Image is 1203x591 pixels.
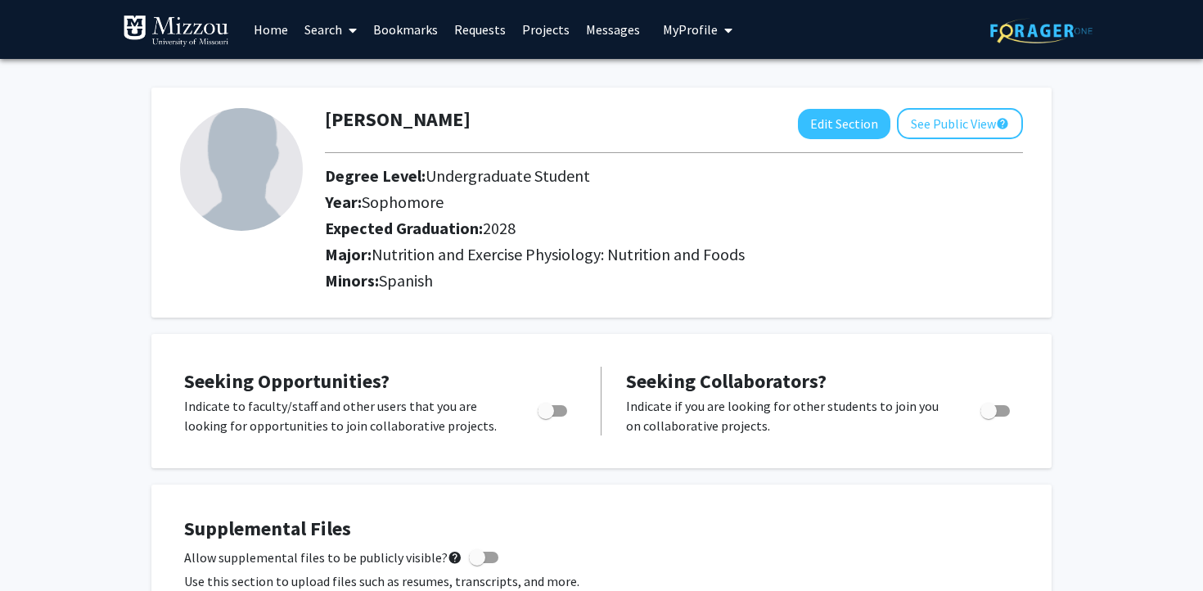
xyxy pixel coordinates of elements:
[184,517,1019,541] h4: Supplemental Files
[365,1,446,58] a: Bookmarks
[996,114,1009,133] mat-icon: help
[483,218,516,238] span: 2028
[296,1,365,58] a: Search
[531,396,576,421] div: Toggle
[897,108,1023,139] button: See Public View
[246,1,296,58] a: Home
[514,1,578,58] a: Projects
[325,219,948,238] h2: Expected Graduation:
[184,368,390,394] span: Seeking Opportunities?
[325,166,948,186] h2: Degree Level:
[184,571,1019,591] p: Use this section to upload files such as resumes, transcripts, and more.
[184,548,462,567] span: Allow supplemental files to be publicly visible?
[426,165,590,186] span: Undergraduate Student
[325,245,1023,264] h2: Major:
[448,548,462,567] mat-icon: help
[362,192,444,212] span: Sophomore
[180,108,303,231] img: Profile Picture
[990,18,1093,43] img: ForagerOne Logo
[184,396,507,435] p: Indicate to faculty/staff and other users that you are looking for opportunities to join collabor...
[578,1,648,58] a: Messages
[379,270,433,291] span: Spanish
[12,517,70,579] iframe: Chat
[446,1,514,58] a: Requests
[325,108,471,132] h1: [PERSON_NAME]
[626,396,949,435] p: Indicate if you are looking for other students to join you on collaborative projects.
[123,15,229,47] img: University of Missouri Logo
[798,109,890,139] button: Edit Section
[372,244,745,264] span: Nutrition and Exercise Physiology: Nutrition and Foods
[325,271,1023,291] h2: Minors:
[974,396,1019,421] div: Toggle
[626,368,827,394] span: Seeking Collaborators?
[663,21,718,38] span: My Profile
[325,192,948,212] h2: Year:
